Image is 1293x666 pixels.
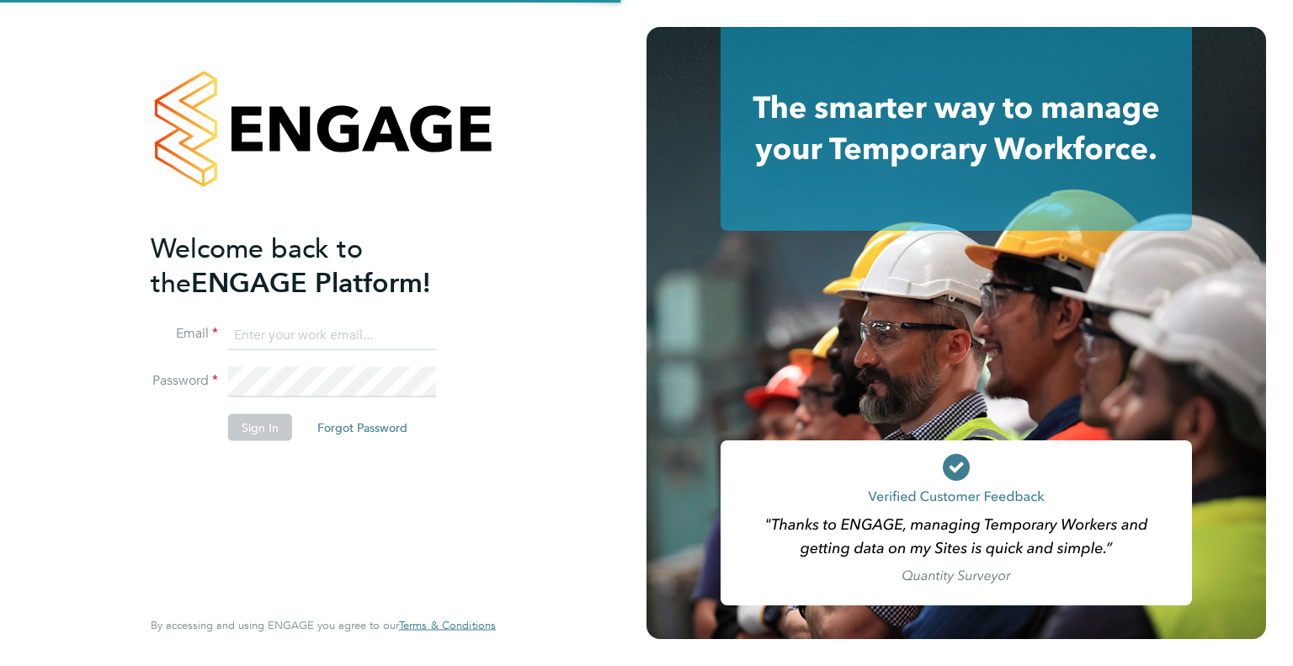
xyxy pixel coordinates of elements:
[399,619,496,632] a: Terms & Conditions
[151,618,496,632] span: By accessing and using ENGAGE you agree to our
[399,618,496,632] span: Terms & Conditions
[151,372,218,390] label: Password
[151,232,363,299] span: Welcome back to the
[228,320,436,350] input: Enter your work email...
[151,325,218,343] label: Email
[304,414,421,441] button: Forgot Password
[228,414,292,441] button: Sign In
[151,231,479,300] h2: ENGAGE Platform!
